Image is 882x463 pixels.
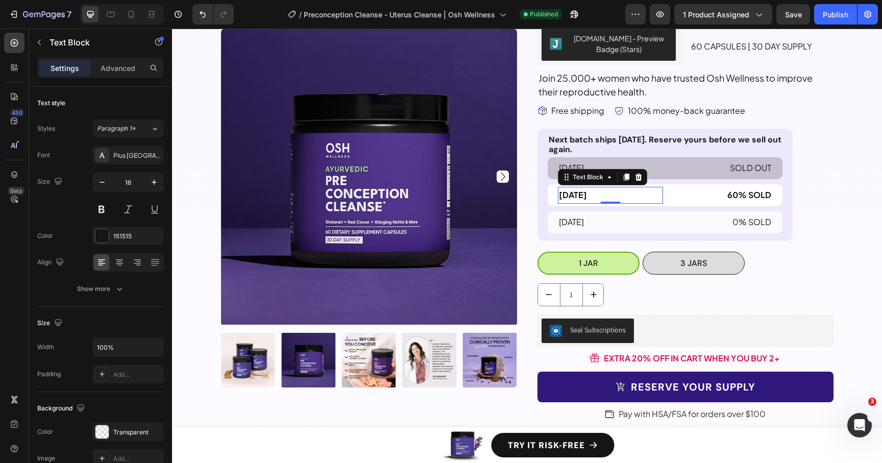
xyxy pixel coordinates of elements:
div: Plus [GEOGRAPHIC_DATA] Sans [113,151,161,160]
a: TRY IT RISK-FREE [320,404,443,429]
p: 60 capsules | 30 day supply [519,12,660,24]
div: Text Block [399,144,433,153]
img: A container of OSH Wellness Ayurvedic Pre Conception Cleanse capsules against a purple background. [109,304,163,358]
div: Publish [823,9,848,20]
div: Styles [37,124,55,133]
p: 0% SOLD [496,186,599,201]
p: Settings [51,63,79,74]
strong: 60% SOLD [555,161,599,172]
div: Seal Subscriptions [398,296,454,307]
div: Align [37,256,66,270]
strong: [DATE] [387,161,415,172]
div: Color [37,427,53,436]
p: Next batch ships [DATE]. Reserve yours before we sell out again. [377,106,609,126]
p: Text Block [50,36,136,48]
p: Pay with HSA/FSA for orders over $100 [447,380,594,391]
input: Auto [93,338,163,356]
span: Paragraph 1* [97,124,136,133]
p: Free shipping [379,77,432,88]
div: Image [37,454,55,463]
button: Show more [37,280,164,298]
span: 1 product assigned [683,9,749,20]
div: Rich Text Editor. Editing area: main [376,105,610,127]
div: Padding [37,370,61,379]
div: Width [37,343,54,352]
div: Beta [8,187,24,195]
img: Judgeme.png [378,9,390,21]
span: Published [530,10,558,19]
button: 7 [4,4,76,25]
span: Preconception Cleanse - Uterus Cleanse | Osh Wellness [304,9,495,20]
p: TRY IT RISK-FREE [336,408,413,425]
iframe: Intercom live chat [847,413,872,437]
div: Show more [77,284,125,294]
img: SealSubscriptions.png [378,296,390,308]
strong: EXTRA 20% OFF IN CART WHEN YOU BUY 2+ [432,324,608,335]
div: Size [37,316,64,330]
p: [DATE] [387,186,490,201]
button: decrement [366,255,388,277]
div: 450 [10,109,24,117]
img: A product image displays OSH Wellness Ayurvedic Pre-Conception Cleanse, promoting benefits like r... [169,304,224,358]
span: Save [785,10,802,19]
span: 3 Jars [508,229,535,240]
iframe: To enrich screen reader interactions, please activate Accessibility in Grammarly extension settings [172,29,882,463]
div: Background [37,402,87,416]
button: Carousel Next Arrow [325,142,337,154]
button: Publish [814,4,857,25]
div: RESERVE YOUR SUPPLY [459,352,583,364]
img: Three purple jars of OSH Wellness Ayurvedic Pre Conception Cleanse supplements with black lids, a... [48,304,103,358]
button: Save [776,4,810,25]
input: quantity [388,255,411,277]
p: Advanced [101,63,135,74]
div: [DOMAIN_NAME] - Preview Badge (Stars) [398,5,496,26]
div: Size [37,175,64,189]
p: 7 [67,8,71,20]
img: A woman in medical attire with a quote. [230,304,284,358]
div: Color [37,231,53,240]
span: 3 [868,398,876,406]
span: 1 Jar [407,229,426,240]
p: 100% money-back guarantee [456,77,573,88]
button: RESERVE YOUR SUPPLY [365,343,661,374]
button: increment [411,255,433,277]
div: Text style [37,99,65,108]
p: SOLD OUT [496,132,599,147]
img: gempages_496638882264122249-487ad40e-15d6-4440-83d5-f90e613d001d.png [268,399,315,434]
div: Transparent [113,428,161,437]
button: Paragraph 1* [92,119,164,138]
div: Add... [113,370,161,379]
div: 151515 [113,232,161,241]
img: CycleCareTrust.png [442,396,585,417]
button: 1 product assigned [674,4,772,25]
p: Join 25,000+ women who have trusted Osh Wellness to improve their reproductive health. [366,42,660,70]
div: Undo/Redo [192,4,234,25]
button: Seal Subscriptions [370,290,462,314]
p: [DATE] [387,132,490,147]
img: A jar of pre-conception cleanse capsules surrounded by ingredients such as chasteberry, moringa, ... [290,304,345,358]
span: / [299,9,302,20]
div: Font [37,151,50,160]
